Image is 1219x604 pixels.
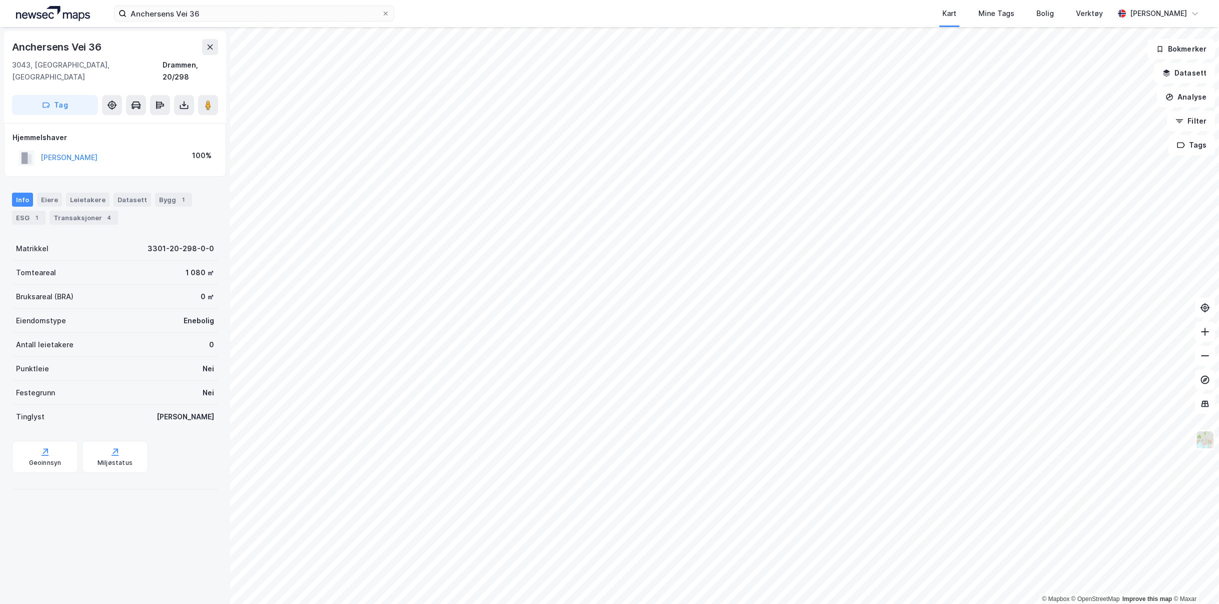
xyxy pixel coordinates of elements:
div: Eiere [37,193,62,207]
div: Mine Tags [978,8,1014,20]
div: 0 ㎡ [201,291,214,303]
div: Leietakere [66,193,110,207]
div: Anchersens Vei 36 [12,39,104,55]
div: Bygg [155,193,192,207]
div: Hjemmelshaver [13,132,218,144]
div: Nei [203,363,214,375]
input: Søk på adresse, matrikkel, gårdeiere, leietakere eller personer [127,6,382,21]
div: Tinglyst [16,411,45,423]
iframe: Chat Widget [1169,556,1219,604]
div: Bruksareal (BRA) [16,291,74,303]
div: Antall leietakere [16,339,74,351]
div: Transaksjoner [50,211,118,225]
div: 1 [178,195,188,205]
button: Tags [1168,135,1215,155]
div: Bolig [1036,8,1054,20]
div: [PERSON_NAME] [1130,8,1187,20]
div: 100% [192,150,212,162]
div: Enebolig [184,315,214,327]
a: Improve this map [1122,595,1172,602]
button: Bokmerker [1147,39,1215,59]
div: Festegrunn [16,387,55,399]
div: 3301-20-298-0-0 [148,243,214,255]
a: Mapbox [1042,595,1069,602]
div: Nei [203,387,214,399]
div: Drammen, 20/298 [163,59,218,83]
div: Matrikkel [16,243,49,255]
div: Punktleie [16,363,49,375]
img: logo.a4113a55bc3d86da70a041830d287a7e.svg [16,6,90,21]
div: 1 080 ㎡ [186,267,214,279]
a: OpenStreetMap [1071,595,1120,602]
img: Z [1195,430,1214,449]
div: Miljøstatus [98,459,133,467]
div: Verktøy [1076,8,1103,20]
div: Datasett [114,193,151,207]
div: 0 [209,339,214,351]
button: Tag [12,95,98,115]
button: Filter [1167,111,1215,131]
div: Eiendomstype [16,315,66,327]
div: Kart [942,8,956,20]
div: 3043, [GEOGRAPHIC_DATA], [GEOGRAPHIC_DATA] [12,59,163,83]
div: 4 [104,213,114,223]
button: Datasett [1154,63,1215,83]
button: Analyse [1157,87,1215,107]
div: Tomteareal [16,267,56,279]
div: Geoinnsyn [29,459,62,467]
div: Info [12,193,33,207]
div: [PERSON_NAME] [157,411,214,423]
div: ESG [12,211,46,225]
div: 1 [32,213,42,223]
